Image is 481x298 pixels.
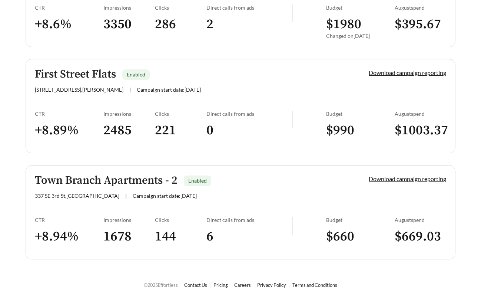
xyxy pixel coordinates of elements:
[35,217,103,223] div: CTR
[103,4,155,11] div: Impressions
[292,217,293,235] img: line
[137,86,201,93] span: Campaign start date: [DATE]
[155,4,206,11] div: Clicks
[395,122,446,139] h3: $ 1003.37
[326,111,395,117] div: Budget
[35,122,103,139] h3: + 8.89 %
[369,69,446,76] a: Download campaign reporting
[326,228,395,245] h3: $ 660
[326,16,395,33] h3: $ 1980
[257,282,286,288] a: Privacy Policy
[395,16,446,33] h3: $ 395.67
[155,228,206,245] h3: 144
[103,228,155,245] h3: 1678
[127,71,145,78] span: Enabled
[326,217,395,223] div: Budget
[326,4,395,11] div: Budget
[188,177,207,184] span: Enabled
[26,165,455,259] a: Town Branch Apartments - 2Enabled337 SE 3rd St,[GEOGRAPHIC_DATA]|Campaign start date:[DATE]Downlo...
[292,4,293,22] img: line
[206,228,292,245] h3: 6
[395,228,446,245] h3: $ 669.03
[292,282,337,288] a: Terms and Conditions
[35,111,103,117] div: CTR
[326,33,395,39] div: Changed on [DATE]
[35,4,103,11] div: CTR
[395,217,446,223] div: August spend
[35,68,116,81] h5: First Street Flats
[206,217,292,223] div: Direct calls from ads
[103,16,155,33] h3: 3350
[292,111,293,128] img: line
[369,175,446,182] a: Download campaign reporting
[103,217,155,223] div: Impressions
[155,217,206,223] div: Clicks
[206,111,292,117] div: Direct calls from ads
[133,193,197,199] span: Campaign start date: [DATE]
[395,4,446,11] div: August spend
[206,4,292,11] div: Direct calls from ads
[129,86,131,93] span: |
[206,122,292,139] h3: 0
[125,193,127,199] span: |
[35,228,103,245] h3: + 8.94 %
[395,111,446,117] div: August spend
[206,16,292,33] h3: 2
[144,282,178,288] span: © 2025 Effortless
[155,111,206,117] div: Clicks
[234,282,251,288] a: Careers
[35,16,103,33] h3: + 8.6 %
[155,16,206,33] h3: 286
[35,193,119,199] span: 337 SE 3rd St , [GEOGRAPHIC_DATA]
[184,282,207,288] a: Contact Us
[326,122,395,139] h3: $ 990
[155,122,206,139] h3: 221
[213,282,228,288] a: Pricing
[35,86,123,93] span: [STREET_ADDRESS] , [PERSON_NAME]
[103,111,155,117] div: Impressions
[103,122,155,139] h3: 2485
[35,174,178,187] h5: Town Branch Apartments - 2
[26,59,455,153] a: First Street FlatsEnabled[STREET_ADDRESS],[PERSON_NAME]|Campaign start date:[DATE]Download campai...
